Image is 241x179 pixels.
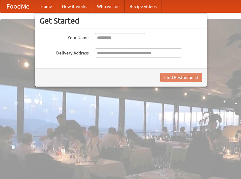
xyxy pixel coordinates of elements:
[40,48,89,56] label: Delivery Address
[40,16,202,25] h3: Get Started
[160,73,202,82] button: Find Restaurants!
[125,0,161,13] a: Recipe videos
[40,33,89,41] label: Your Name
[0,0,36,13] a: FoodMe
[92,0,125,13] a: Who we are
[36,0,57,13] a: Home
[57,0,92,13] a: How it works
